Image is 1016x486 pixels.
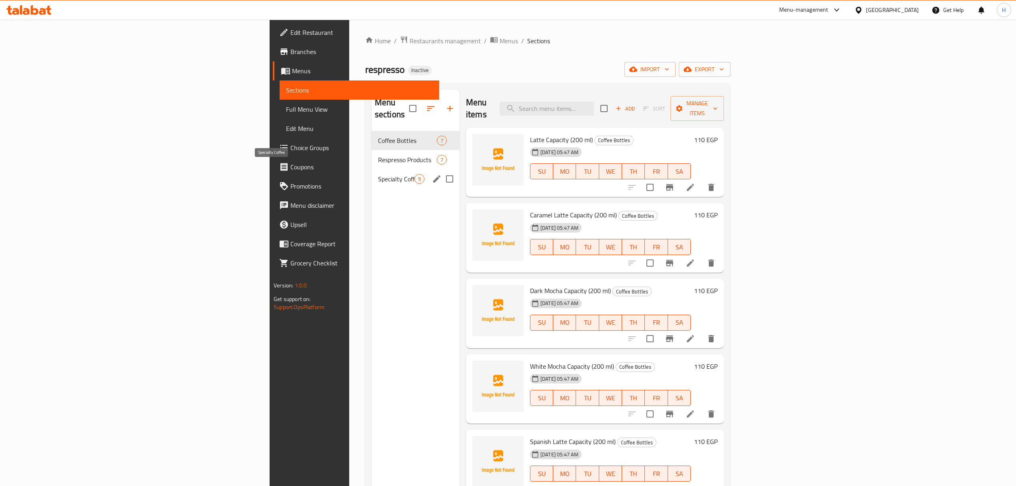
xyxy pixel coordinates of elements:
[616,362,654,372] span: Coffee Bottles
[622,163,645,179] button: TH
[679,62,730,77] button: export
[484,36,487,46] li: /
[648,166,664,177] span: FR
[668,466,691,482] button: SA
[686,258,695,268] a: Edit menu item
[530,436,616,448] span: Spanish Latte Capacity (200 ml)
[472,134,524,185] img: Latte Capacity (200 ml)
[537,149,582,156] span: [DATE] 05:47 AM
[645,390,668,406] button: FR
[625,317,642,328] span: TH
[622,239,645,255] button: TH
[671,166,688,177] span: SA
[556,468,573,480] span: MO
[779,5,828,15] div: Menu-management
[400,36,481,46] a: Restaurants management
[599,466,622,482] button: WE
[642,330,658,347] span: Select to update
[576,390,599,406] button: TU
[537,451,582,458] span: [DATE] 05:47 AM
[1002,6,1006,14] span: H
[556,392,573,404] span: MO
[686,409,695,419] a: Edit menu item
[576,315,599,331] button: TU
[530,209,617,221] span: Caramel Latte Capacity (200 ml)
[648,241,664,253] span: FR
[556,241,573,253] span: MO
[671,317,688,328] span: SA
[378,155,437,165] span: Respresso Products
[612,102,638,115] span: Add item
[642,406,658,422] span: Select to update
[534,166,550,177] span: SU
[365,36,730,46] nav: breadcrumb
[437,156,446,164] span: 7
[622,390,645,406] button: TH
[660,178,679,197] button: Branch-specific-item
[414,174,424,184] div: items
[677,98,718,118] span: Manage items
[668,390,691,406] button: SA
[624,62,676,77] button: import
[599,390,622,406] button: WE
[553,315,576,331] button: MO
[534,392,550,404] span: SU
[595,136,633,145] span: Coffee Bottles
[602,392,619,404] span: WE
[648,317,664,328] span: FR
[599,163,622,179] button: WE
[671,241,688,253] span: SA
[648,468,664,480] span: FR
[372,128,460,192] nav: Menu sections
[378,136,437,145] span: Coffee Bottles
[472,285,524,336] img: Dark Mocha Capacity (200 ml)
[273,138,439,157] a: Choice Groups
[290,28,433,37] span: Edit Restaurant
[660,253,679,273] button: Branch-specific-item
[668,315,691,331] button: SA
[596,100,612,117] span: Select section
[579,317,596,328] span: TU
[618,438,656,447] span: Coffee Bottles
[537,375,582,383] span: [DATE] 05:47 AM
[602,317,619,328] span: WE
[415,175,424,183] span: 9
[290,239,433,249] span: Coverage Report
[530,466,553,482] button: SU
[500,36,518,46] span: Menus
[599,315,622,331] button: WE
[612,102,638,115] button: Add
[702,329,721,348] button: delete
[594,136,634,145] div: Coffee Bottles
[404,100,421,117] span: Select all sections
[579,468,596,480] span: TU
[431,173,443,185] button: edit
[537,299,582,307] span: [DATE] 05:47 AM
[602,241,619,253] span: WE
[290,143,433,153] span: Choice Groups
[642,179,658,196] span: Select to update
[671,468,688,480] span: SA
[614,104,636,113] span: Add
[625,392,642,404] span: TH
[612,287,652,296] div: Coffee Bottles
[616,362,655,372] div: Coffee Bottles
[579,392,596,404] span: TU
[437,155,447,165] div: items
[534,468,550,480] span: SU
[295,280,307,291] span: 1.0.0
[472,361,524,412] img: White Mocha Capacity (200 ml)
[530,360,614,372] span: White Mocha Capacity (200 ml)
[490,36,518,46] a: Menus
[537,224,582,232] span: [DATE] 05:47 AM
[290,162,433,172] span: Coupons
[670,96,724,121] button: Manage items
[702,404,721,424] button: delete
[530,390,553,406] button: SU
[273,157,439,177] a: Coupons
[613,287,651,296] span: Coffee Bottles
[527,36,550,46] span: Sections
[702,253,721,273] button: delete
[372,131,460,150] div: Coffee Bottles7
